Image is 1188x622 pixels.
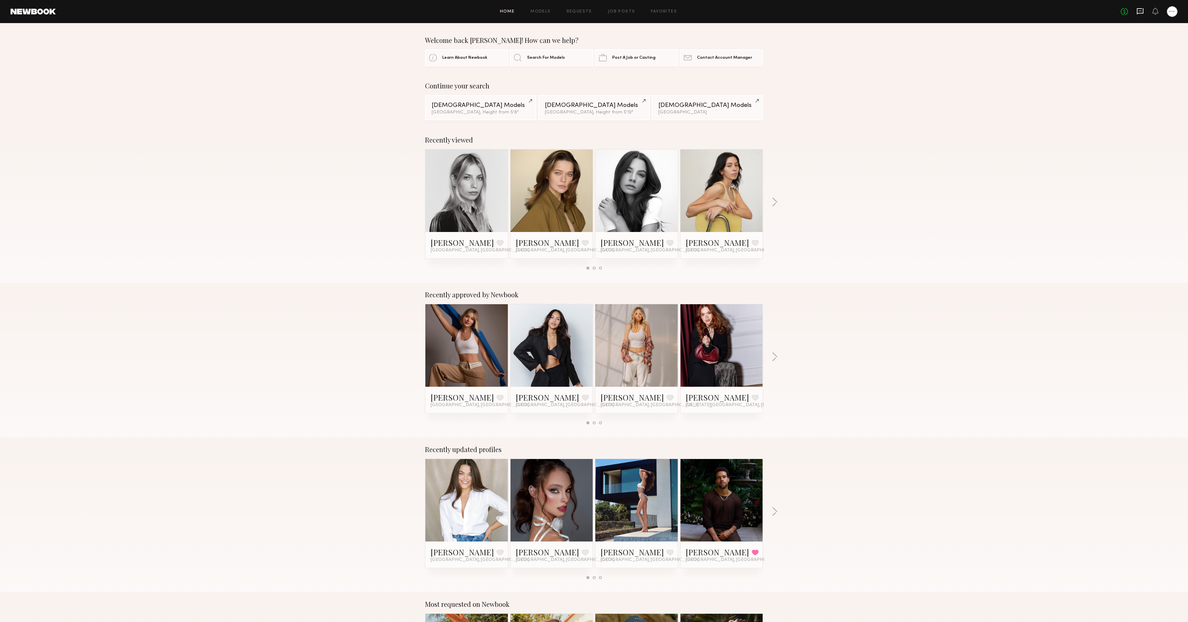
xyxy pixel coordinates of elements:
[431,248,529,253] span: [GEOGRAPHIC_DATA], [GEOGRAPHIC_DATA]
[658,102,756,109] div: [DEMOGRAPHIC_DATA] Models
[442,56,487,60] span: Learn About Newbook
[601,248,699,253] span: [GEOGRAPHIC_DATA], [GEOGRAPHIC_DATA]
[545,102,643,109] div: [DEMOGRAPHIC_DATA] Models
[601,547,664,557] a: [PERSON_NAME]
[500,10,515,14] a: Home
[680,49,763,66] a: Contact Account Manager
[425,445,763,453] div: Recently updated profiles
[601,403,699,408] span: [GEOGRAPHIC_DATA], [GEOGRAPHIC_DATA]
[431,392,494,403] a: [PERSON_NAME]
[658,110,756,115] div: [GEOGRAPHIC_DATA]
[425,291,763,299] div: Recently approved by Newbook
[432,110,530,115] div: [GEOGRAPHIC_DATA], Height from 5'8"
[601,557,699,563] span: [GEOGRAPHIC_DATA], [GEOGRAPHIC_DATA]
[686,403,809,408] span: [US_STATE][GEOGRAPHIC_DATA], [GEOGRAPHIC_DATA]
[516,248,614,253] span: [GEOGRAPHIC_DATA], [GEOGRAPHIC_DATA]
[567,10,592,14] a: Requests
[425,95,536,120] a: [DEMOGRAPHIC_DATA] Models[GEOGRAPHIC_DATA], Height from 5'8"
[697,56,752,60] span: Contact Account Manager
[601,237,664,248] a: [PERSON_NAME]
[686,557,784,563] span: [GEOGRAPHIC_DATA], [GEOGRAPHIC_DATA]
[516,392,579,403] a: [PERSON_NAME]
[530,10,550,14] a: Models
[651,10,677,14] a: Favorites
[516,547,579,557] a: [PERSON_NAME]
[516,403,614,408] span: [GEOGRAPHIC_DATA], [GEOGRAPHIC_DATA]
[431,403,529,408] span: [GEOGRAPHIC_DATA], [GEOGRAPHIC_DATA]
[601,392,664,403] a: [PERSON_NAME]
[425,600,763,608] div: Most requested on Newbook
[538,95,649,120] a: [DEMOGRAPHIC_DATA] Models[GEOGRAPHIC_DATA], Height from 5'10"
[608,10,635,14] a: Job Posts
[516,557,614,563] span: [GEOGRAPHIC_DATA], [GEOGRAPHIC_DATA]
[432,102,530,109] div: [DEMOGRAPHIC_DATA] Models
[516,237,579,248] a: [PERSON_NAME]
[595,49,678,66] a: Post A Job or Casting
[686,237,749,248] a: [PERSON_NAME]
[612,56,655,60] span: Post A Job or Casting
[431,547,494,557] a: [PERSON_NAME]
[652,95,763,120] a: [DEMOGRAPHIC_DATA] Models[GEOGRAPHIC_DATA]
[425,82,763,90] div: Continue your search
[431,557,529,563] span: [GEOGRAPHIC_DATA], [GEOGRAPHIC_DATA]
[527,56,565,60] span: Search For Models
[545,110,643,115] div: [GEOGRAPHIC_DATA], Height from 5'10"
[686,392,749,403] a: [PERSON_NAME]
[425,36,763,44] div: Welcome back [PERSON_NAME]! How can we help?
[510,49,593,66] a: Search For Models
[425,136,763,144] div: Recently viewed
[686,547,749,557] a: [PERSON_NAME]
[686,248,784,253] span: [GEOGRAPHIC_DATA], [GEOGRAPHIC_DATA]
[425,49,508,66] a: Learn About Newbook
[431,237,494,248] a: [PERSON_NAME]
